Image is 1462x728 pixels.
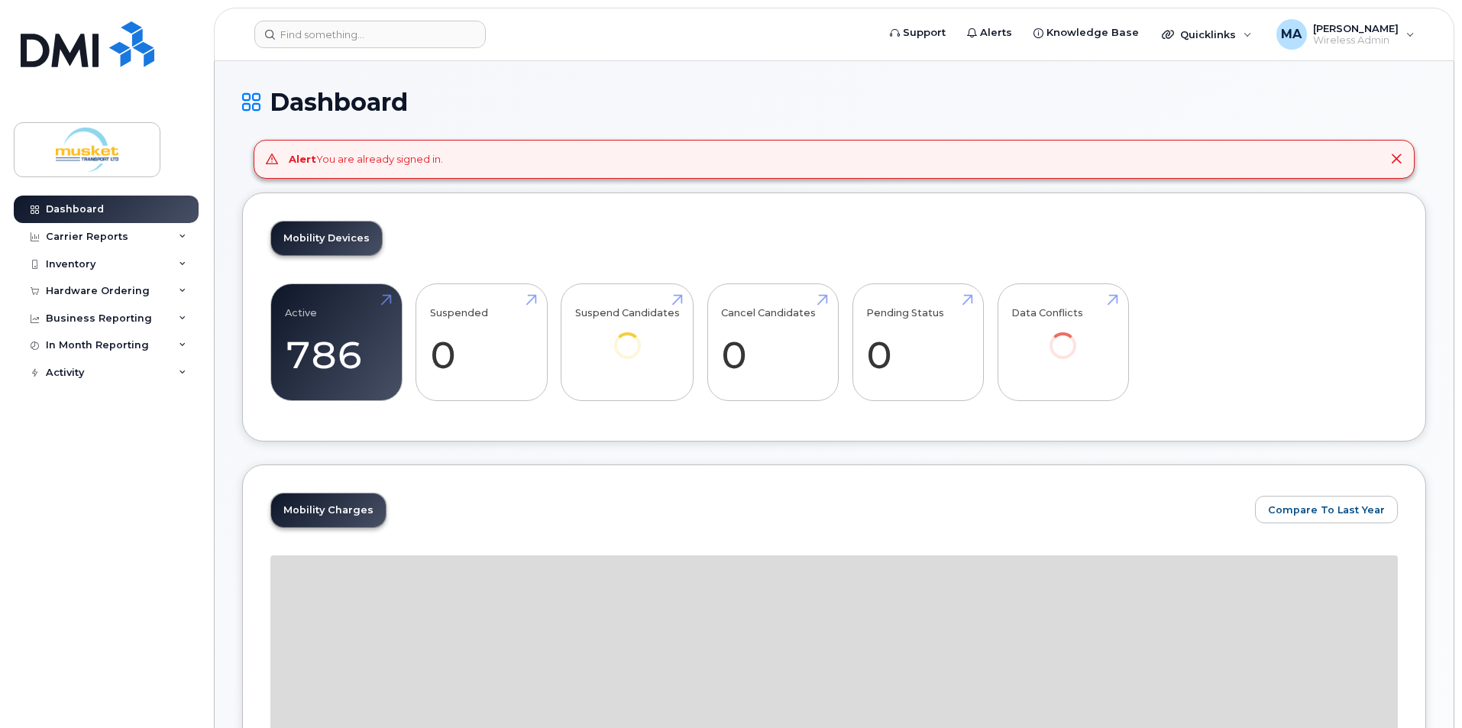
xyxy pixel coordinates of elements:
a: Cancel Candidates 0 [721,292,824,393]
strong: Alert [289,153,316,165]
a: Mobility Charges [271,493,386,527]
a: Mobility Devices [271,222,382,255]
a: Active 786 [285,292,388,393]
button: Compare To Last Year [1255,496,1398,523]
a: Suspended 0 [430,292,533,393]
a: Data Conflicts [1011,292,1114,380]
a: Pending Status 0 [866,292,969,393]
a: Suspend Candidates [575,292,680,380]
h1: Dashboard [242,89,1426,115]
div: You are already signed in. [289,152,443,167]
span: Compare To Last Year [1268,503,1385,517]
